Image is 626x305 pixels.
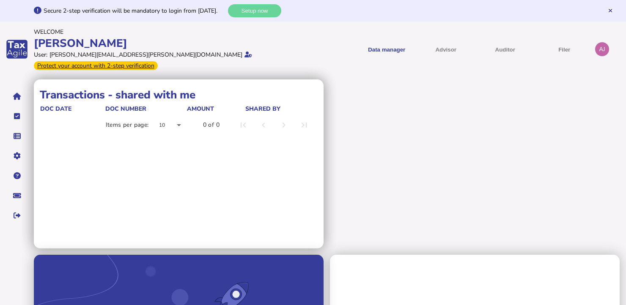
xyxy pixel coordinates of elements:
button: Hide message [607,8,613,14]
div: 0 of 0 [203,121,220,129]
button: Raise a support ticket [8,187,26,204]
menu: navigate products [315,39,591,60]
div: doc date [40,105,104,113]
i: Data manager [14,136,21,136]
div: shared by [245,105,316,113]
button: Shows a dropdown of VAT Advisor options [419,39,472,60]
div: User: [34,51,47,59]
i: Email verified [244,52,252,57]
div: [PERSON_NAME] [34,36,310,51]
div: doc number [105,105,146,113]
div: Welcome [34,28,310,36]
button: Tasks [8,107,26,125]
button: Setup now [228,4,281,17]
button: Help pages [8,167,26,185]
button: Auditor [478,39,532,60]
button: Filer [538,39,591,60]
div: doc number [105,105,186,113]
div: Secure 2-step verification will be mandatory to login from [DATE]. [44,7,226,15]
div: Items per page: [106,121,149,129]
h1: Transactions - shared with me [40,87,318,102]
div: Amount [187,105,214,113]
button: Manage settings [8,147,26,165]
button: Data manager [8,127,26,145]
div: doc date [40,105,71,113]
div: Amount [187,105,244,113]
button: Home [8,87,26,105]
div: shared by [245,105,280,113]
button: Sign out [8,207,26,224]
button: Shows a dropdown of Data manager options [360,39,413,60]
div: Profile settings [595,42,609,56]
div: From Oct 1, 2025, 2-step verification will be required to login. Set it up now... [34,61,158,70]
div: [PERSON_NAME][EMAIL_ADDRESS][PERSON_NAME][DOMAIN_NAME] [49,51,242,59]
